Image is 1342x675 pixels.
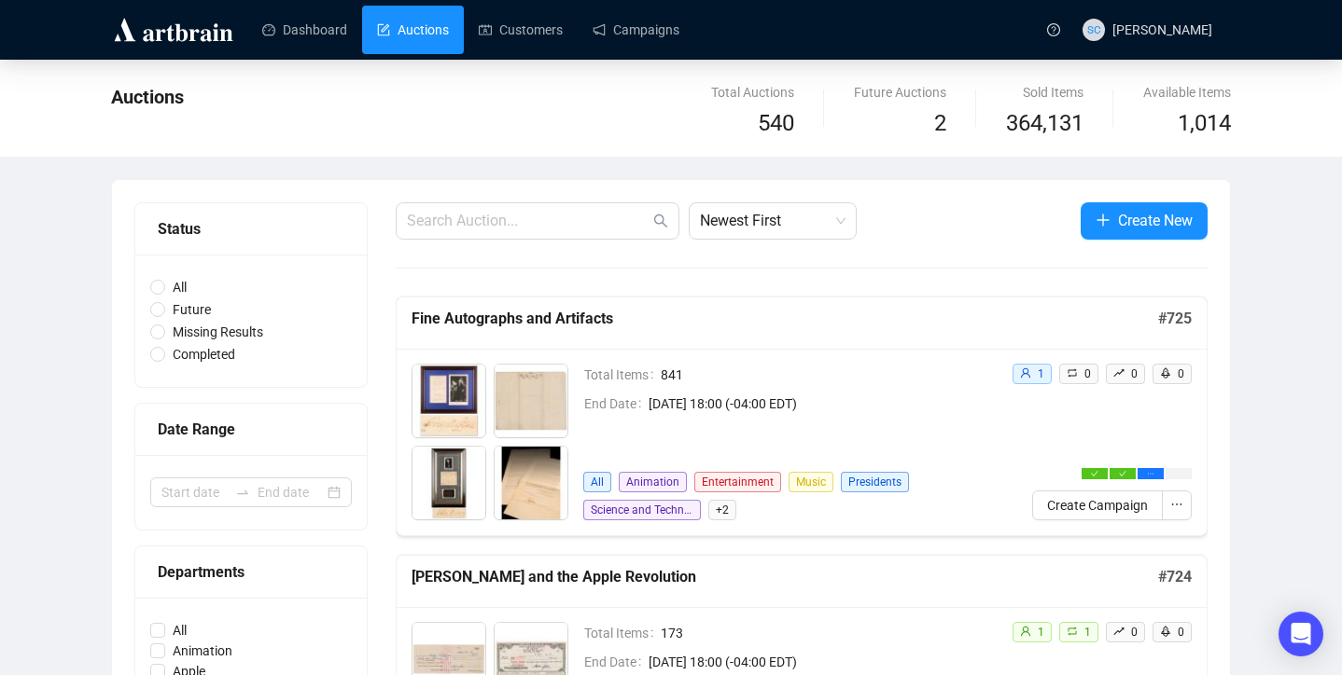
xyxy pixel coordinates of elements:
[377,6,449,54] a: Auctions
[495,447,567,519] img: 4_1.jpg
[165,344,243,365] span: Completed
[412,447,485,519] img: 3_1.jpg
[165,299,218,320] span: Future
[1091,470,1098,477] span: check
[1020,626,1031,637] span: user
[1038,367,1044,380] span: 1
[1170,498,1183,511] span: ellipsis
[235,485,250,500] span: to
[158,217,344,241] div: Status
[165,322,271,342] span: Missing Results
[1131,626,1138,639] span: 0
[653,214,668,228] span: search
[619,472,687,492] span: Animation
[1081,202,1208,240] button: Create New
[1160,367,1171,379] span: rocket
[1113,367,1125,379] span: rise
[1006,106,1083,142] span: 364,131
[841,472,909,492] span: Presidents
[165,641,240,661] span: Animation
[161,482,228,503] input: Start date
[661,365,997,385] span: 841
[235,485,250,500] span: swap-right
[407,210,650,232] input: Search Auction...
[584,393,649,414] span: End Date
[1279,612,1323,656] div: Open Intercom Messenger
[1143,82,1231,103] div: Available Items
[584,652,649,672] span: End Date
[694,472,781,492] span: Entertainment
[711,82,794,103] div: Total Auctions
[1084,367,1091,380] span: 0
[111,86,184,108] span: Auctions
[1119,470,1126,477] span: check
[854,82,946,103] div: Future Auctions
[1067,367,1078,379] span: retweet
[1087,21,1100,38] span: SC
[495,365,567,437] img: 2_1.jpg
[396,296,1208,536] a: Fine Autographs and Artifacts#725Total Items841End Date[DATE] 18:00 (-04:00 EDT)AllAnimationEnter...
[412,308,1158,330] h5: Fine Autographs and Artifacts
[479,6,563,54] a: Customers
[165,277,194,297] span: All
[262,6,347,54] a: Dashboard
[1160,626,1171,637] span: rocket
[158,560,344,584] div: Departments
[412,365,485,437] img: 1_1.jpg
[1113,626,1125,637] span: rise
[158,418,344,441] div: Date Range
[1067,626,1078,637] span: retweet
[1047,23,1060,36] span: question-circle
[708,500,736,520] span: + 2
[583,472,611,492] span: All
[165,620,194,641] span: All
[649,652,997,672] span: [DATE] 18:00 (-04:00 EDT)
[1118,209,1193,232] span: Create New
[583,500,701,520] span: Science and Technology
[1047,495,1148,516] span: Create Campaign
[1178,106,1231,142] span: 1,014
[584,365,661,385] span: Total Items
[1178,367,1184,380] span: 0
[661,623,997,643] span: 173
[412,566,1158,588] h5: [PERSON_NAME] and the Apple Revolution
[1006,82,1083,103] div: Sold Items
[1084,626,1091,639] span: 1
[1020,367,1031,379] span: user
[584,623,661,643] span: Total Items
[1158,566,1192,588] h5: # 724
[700,203,846,239] span: Newest First
[1032,490,1163,520] button: Create Campaign
[593,6,679,54] a: Campaigns
[1147,470,1154,477] span: ellipsis
[1096,213,1111,227] span: plus
[649,393,997,414] span: [DATE] 18:00 (-04:00 EDT)
[934,110,946,136] span: 2
[758,110,794,136] span: 540
[1131,367,1138,380] span: 0
[1158,308,1192,330] h5: # 725
[258,482,324,503] input: End date
[1038,626,1044,639] span: 1
[1112,22,1212,37] span: [PERSON_NAME]
[1178,626,1184,639] span: 0
[789,472,833,492] span: Music
[111,15,236,45] img: logo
